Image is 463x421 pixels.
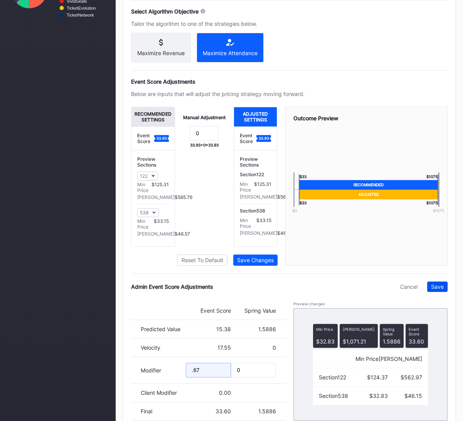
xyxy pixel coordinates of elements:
[240,194,277,200] div: [PERSON_NAME]
[409,327,425,336] div: Event Score
[340,324,378,348] div: $1,071.21
[231,307,276,314] div: Spring Value
[234,107,277,126] div: Adjusted Settings
[353,374,388,381] div: $124.37
[293,115,440,121] div: Outcome Preview
[256,217,271,229] div: $33.15
[137,172,158,180] button: 122
[131,107,175,126] div: Recommended Settings
[131,283,213,290] div: Admin Event Score Adjustments
[431,283,444,290] div: Save
[182,257,223,263] div: Reset To Default
[240,133,257,144] div: Event Score
[141,408,186,414] div: Final
[343,327,375,332] div: [PERSON_NAME]
[137,194,175,200] div: [PERSON_NAME]
[131,78,448,85] div: Event Score Adjustments
[203,50,258,56] div: Maximize Attendance
[141,367,186,374] div: Modifier
[299,180,438,190] div: Recommended
[240,230,277,236] div: [PERSON_NAME]
[349,355,379,362] div: Min Price
[240,181,254,193] div: Min Price
[140,173,148,179] div: 122
[190,143,219,147] div: 33.93 + 0 = 33.93
[141,389,186,396] div: Client Modifier
[396,281,421,292] button: Cancel
[313,324,338,348] div: $32.83
[383,327,401,336] div: Spring Value
[177,254,227,266] button: Reset To Default
[316,327,335,332] div: Min Price
[141,326,186,332] div: Predicted Value
[388,374,423,381] div: $562.97
[406,324,428,348] div: 33.60
[67,13,94,17] text: TicketNetwork
[259,136,269,140] text: 33.93
[156,136,167,140] text: 33.93
[231,408,276,414] div: 1.5886
[186,344,231,351] div: 17.55
[240,156,271,168] div: Preview Sections
[425,208,452,213] div: $ 1075
[152,182,169,193] div: $125.31
[137,231,175,237] div: [PERSON_NAME]
[131,20,305,27] div: Tailor the algorithm to one of the strategies below.
[240,208,271,214] div: Section 538
[137,133,154,144] div: Event Score
[254,181,271,193] div: $125.31
[427,281,448,292] button: Save
[299,190,438,199] div: Adjusted
[137,182,152,193] div: Min Price
[67,6,96,10] text: TicketEvolution
[281,208,308,213] div: $0
[237,257,274,263] div: Save Changes
[426,199,438,205] div: $ 1075
[140,210,148,216] div: 538
[137,50,185,56] div: Maximize Revenue
[400,283,418,290] div: Cancel
[240,172,271,177] div: Section 122
[137,156,169,168] div: Preview Sections
[154,218,169,230] div: $33.15
[426,174,438,180] div: $ 1075
[131,91,305,97] div: Below are inputs that will adjust the pricing strategy moving forward.
[231,326,276,332] div: 1.5886
[319,392,354,399] div: Section 538
[186,326,231,332] div: 15.38
[231,344,276,351] div: 0
[380,324,404,348] div: 1.5886
[186,389,231,396] div: 0.00
[233,254,278,266] button: Save Changes
[131,8,199,15] div: Select Algorithm Objective
[183,115,226,120] div: Manual Adjustment
[319,374,354,381] div: Section 122
[141,344,186,351] div: Velocity
[137,208,159,217] button: 538
[137,218,154,230] div: Min Price
[293,301,448,306] div: Preview changes
[277,194,295,200] div: $565.76
[240,217,256,229] div: Min Price
[353,392,388,399] div: $32.83
[299,199,306,205] div: $ 33
[186,307,231,314] div: Event Score
[186,408,231,414] div: 33.60
[299,174,306,180] div: $ 33
[388,392,423,399] div: $46.15
[379,355,422,362] div: [PERSON_NAME]
[277,230,293,236] div: $46.57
